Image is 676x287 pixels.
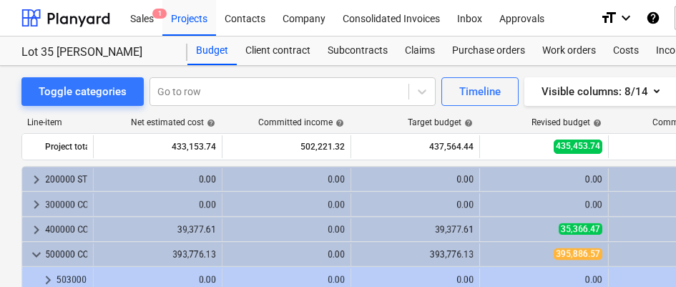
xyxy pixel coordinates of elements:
button: Timeline [441,77,519,106]
span: keyboard_arrow_right [28,221,45,238]
div: 502,221.32 [228,135,345,158]
div: 300000 CONSULTANTS [45,193,87,216]
button: Toggle categories [21,77,144,106]
a: Client contract [237,37,319,65]
div: Timeline [459,82,501,101]
a: Subcontracts [319,37,396,65]
a: Claims [396,37,444,65]
div: 0.00 [99,275,216,285]
div: Line-item [21,117,93,127]
div: 0.00 [357,175,474,185]
div: 0.00 [228,175,345,185]
div: 0.00 [357,275,474,285]
div: 433,153.74 [99,135,216,158]
div: Committed income [258,117,344,127]
span: help [204,119,215,127]
div: 437,564.44 [357,135,474,158]
span: help [461,119,473,127]
a: Work orders [534,37,604,65]
div: 0.00 [486,200,602,210]
i: keyboard_arrow_down [617,9,635,26]
div: 39,377.61 [99,225,216,235]
div: 0.00 [228,225,345,235]
div: Target budget [408,117,473,127]
div: 393,776.13 [99,250,216,260]
div: 0.00 [228,275,345,285]
div: 39,377.61 [357,225,474,235]
div: 393,776.13 [357,250,474,260]
a: Budget [187,37,237,65]
span: keyboard_arrow_right [28,171,45,188]
div: Lot 35 [PERSON_NAME] [21,45,170,60]
div: 0.00 [99,175,216,185]
div: Project total [45,135,87,158]
span: 35,366.47 [559,223,602,235]
div: 200000 STATUTORY AUTHORITIES [45,168,87,191]
span: keyboard_arrow_down [28,246,45,263]
span: help [333,119,344,127]
span: keyboard_arrow_right [28,196,45,213]
div: Toggle categories [39,82,127,101]
span: help [590,119,602,127]
div: 0.00 [357,200,474,210]
div: 0.00 [228,200,345,210]
a: Costs [604,37,647,65]
div: 0.00 [486,175,602,185]
div: Net estimated cost [131,117,215,127]
span: 1 [152,9,167,19]
div: 400000 CONSTRUCTION - PRELIMINARIES [45,218,87,241]
div: Revised budget [532,117,602,127]
div: Visible columns : 8/14 [542,82,661,101]
span: 435,453.74 [554,140,602,153]
div: 500000 CONSTRUCTION [45,243,87,266]
div: 0.00 [99,200,216,210]
i: Knowledge base [646,9,660,26]
div: 0.00 [228,250,345,260]
span: 395,886.57 [554,248,602,260]
a: Purchase orders [444,37,534,65]
i: format_size [600,9,617,26]
div: 0.00 [486,275,602,285]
